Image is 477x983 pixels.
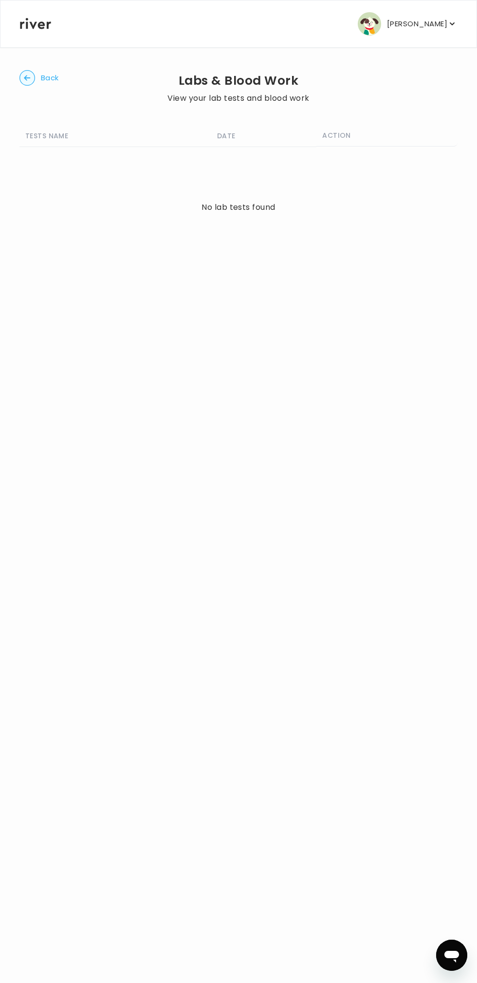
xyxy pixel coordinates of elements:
img: user avatar [358,12,381,36]
th: TESTS NAME [19,125,211,147]
p: View your lab tests and blood work [167,92,309,105]
div: No lab tests found [202,201,275,214]
th: ACTION [316,125,458,147]
th: DATE [211,125,317,147]
iframe: Button to launch messaging window [436,940,467,971]
p: [PERSON_NAME] [387,17,447,31]
h2: Labs & Blood Work [167,74,309,88]
button: user avatar[PERSON_NAME] [358,12,457,36]
span: Back [41,71,59,85]
button: Back [19,70,59,86]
